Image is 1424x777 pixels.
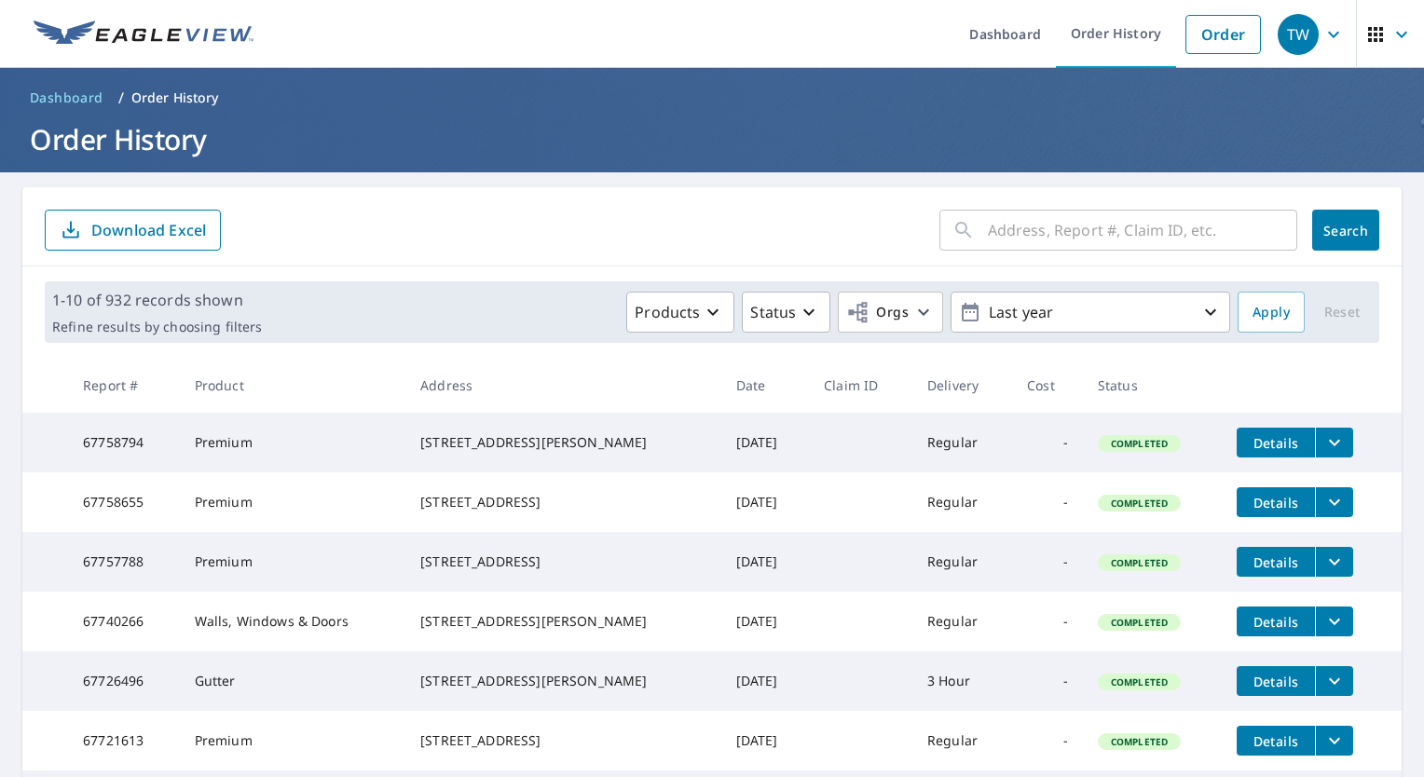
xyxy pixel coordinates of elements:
span: Completed [1100,616,1179,629]
div: [STREET_ADDRESS] [420,731,705,750]
td: [DATE] [721,651,810,711]
button: filesDropdownBtn-67757788 [1315,547,1353,577]
span: Apply [1253,301,1290,324]
span: Details [1248,553,1304,571]
p: Last year [981,296,1199,329]
span: Completed [1100,497,1179,510]
td: - [1012,711,1083,770]
span: Completed [1100,556,1179,569]
button: Last year [951,292,1230,333]
button: Status [742,292,830,333]
td: 67721613 [68,711,179,770]
button: filesDropdownBtn-67721613 [1315,726,1353,756]
td: - [1012,651,1083,711]
td: Premium [180,413,406,472]
button: filesDropdownBtn-67758794 [1315,428,1353,457]
td: 3 Hour [912,651,1012,711]
div: [STREET_ADDRESS] [420,493,705,511]
th: Claim ID [809,358,912,413]
td: 67726496 [68,651,179,711]
div: [STREET_ADDRESS][PERSON_NAME] [420,612,705,631]
button: Download Excel [45,210,221,251]
th: Status [1083,358,1222,413]
td: [DATE] [721,472,810,532]
th: Report # [68,358,179,413]
div: [STREET_ADDRESS][PERSON_NAME] [420,672,705,690]
button: filesDropdownBtn-67740266 [1315,607,1353,636]
span: Details [1248,673,1304,690]
button: detailsBtn-67758655 [1237,487,1315,517]
p: Order History [131,89,219,107]
span: Details [1248,613,1304,631]
div: TW [1278,14,1319,55]
li: / [118,87,124,109]
a: Dashboard [22,83,111,113]
td: 67758655 [68,472,179,532]
button: detailsBtn-67726496 [1237,666,1315,696]
button: Apply [1238,292,1305,333]
td: Regular [912,413,1012,472]
th: Delivery [912,358,1012,413]
div: [STREET_ADDRESS][PERSON_NAME] [420,433,705,452]
span: Completed [1100,735,1179,748]
th: Address [405,358,720,413]
input: Address, Report #, Claim ID, etc. [988,204,1297,256]
button: detailsBtn-67757788 [1237,547,1315,577]
span: Completed [1100,675,1179,688]
span: Details [1248,732,1304,750]
td: [DATE] [721,532,810,592]
h1: Order History [22,120,1402,158]
td: Regular [912,472,1012,532]
p: Download Excel [91,220,206,240]
td: Premium [180,711,406,770]
th: Product [180,358,406,413]
p: 1-10 of 932 records shown [52,289,262,311]
td: - [1012,532,1083,592]
th: Cost [1012,358,1083,413]
button: detailsBtn-67721613 [1237,726,1315,756]
td: 67758794 [68,413,179,472]
td: [DATE] [721,711,810,770]
button: filesDropdownBtn-67758655 [1315,487,1353,517]
td: Gutter [180,651,406,711]
td: Premium [180,532,406,592]
button: Orgs [838,292,943,333]
button: Search [1312,210,1379,251]
td: - [1012,592,1083,651]
button: detailsBtn-67758794 [1237,428,1315,457]
td: - [1012,472,1083,532]
td: Regular [912,711,1012,770]
button: detailsBtn-67740266 [1237,607,1315,636]
span: Details [1248,434,1304,452]
td: [DATE] [721,413,810,472]
td: [DATE] [721,592,810,651]
span: Completed [1100,437,1179,450]
td: 67757788 [68,532,179,592]
button: Products [626,292,734,333]
span: Details [1248,494,1304,511]
span: Search [1327,222,1364,239]
td: - [1012,413,1083,472]
p: Refine results by choosing filters [52,319,262,335]
button: filesDropdownBtn-67726496 [1315,666,1353,696]
nav: breadcrumb [22,83,1402,113]
td: 67740266 [68,592,179,651]
th: Date [721,358,810,413]
img: EV Logo [34,20,253,48]
span: Orgs [846,301,909,324]
td: Regular [912,532,1012,592]
td: Walls, Windows & Doors [180,592,406,651]
p: Products [635,301,700,323]
a: Order [1185,15,1261,54]
td: Regular [912,592,1012,651]
span: Dashboard [30,89,103,107]
td: Premium [180,472,406,532]
div: [STREET_ADDRESS] [420,552,705,571]
p: Status [750,301,796,323]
